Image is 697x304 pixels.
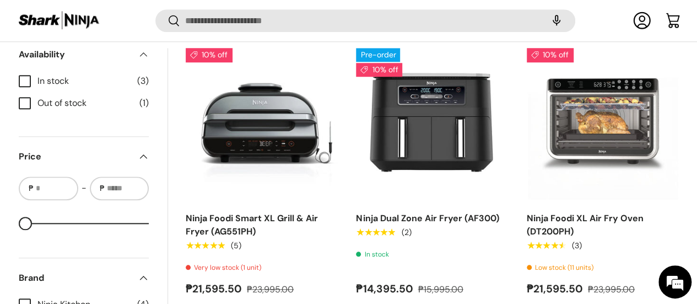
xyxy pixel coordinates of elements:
[356,63,402,77] span: 10% off
[82,182,87,195] span: -
[18,10,100,31] img: Shark Ninja Philippines
[19,150,131,163] span: Price
[527,48,573,62] span: 10% off
[181,6,207,32] div: Minimize live chat window
[356,48,509,201] a: Ninja Dual Zone Air Fryer (AF300)
[19,35,149,74] summary: Availability
[64,85,152,196] span: We're online!
[139,97,149,110] span: (1)
[19,258,149,298] summary: Brand
[527,48,679,201] img: ninja-foodi-xl-air-fry-oven-with-sample-food-content-full-view-sharkninja-philippines
[186,48,232,62] span: 10% off
[19,271,131,285] span: Brand
[356,48,400,62] span: Pre-order
[137,74,149,88] span: (3)
[527,48,679,201] a: Ninja Foodi XL Air Fry Oven (DT200PH)
[37,97,133,110] span: Out of stock
[99,183,106,194] span: ₱
[186,48,338,201] img: ninja-foodi-smart-xl-grill-and-air-fryer-full-view-shark-ninja-philippines
[356,212,499,224] a: Ninja Dual Zone Air Fryer (AF300)
[37,74,131,88] span: In stock
[186,212,318,237] a: Ninja Foodi Smart XL Grill & Air Fryer (AG551PH)
[6,194,210,232] textarea: Type your message and hit 'Enter'
[57,62,185,76] div: Chat with us now
[186,48,338,201] a: Ninja Foodi Smart XL Grill & Air Fryer (AG551PH)
[28,183,35,194] span: ₱
[527,212,644,237] a: Ninja Foodi XL Air Fry Oven (DT200PH)
[19,48,131,61] span: Availability
[539,9,574,33] speech-search-button: Search by voice
[19,137,149,177] summary: Price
